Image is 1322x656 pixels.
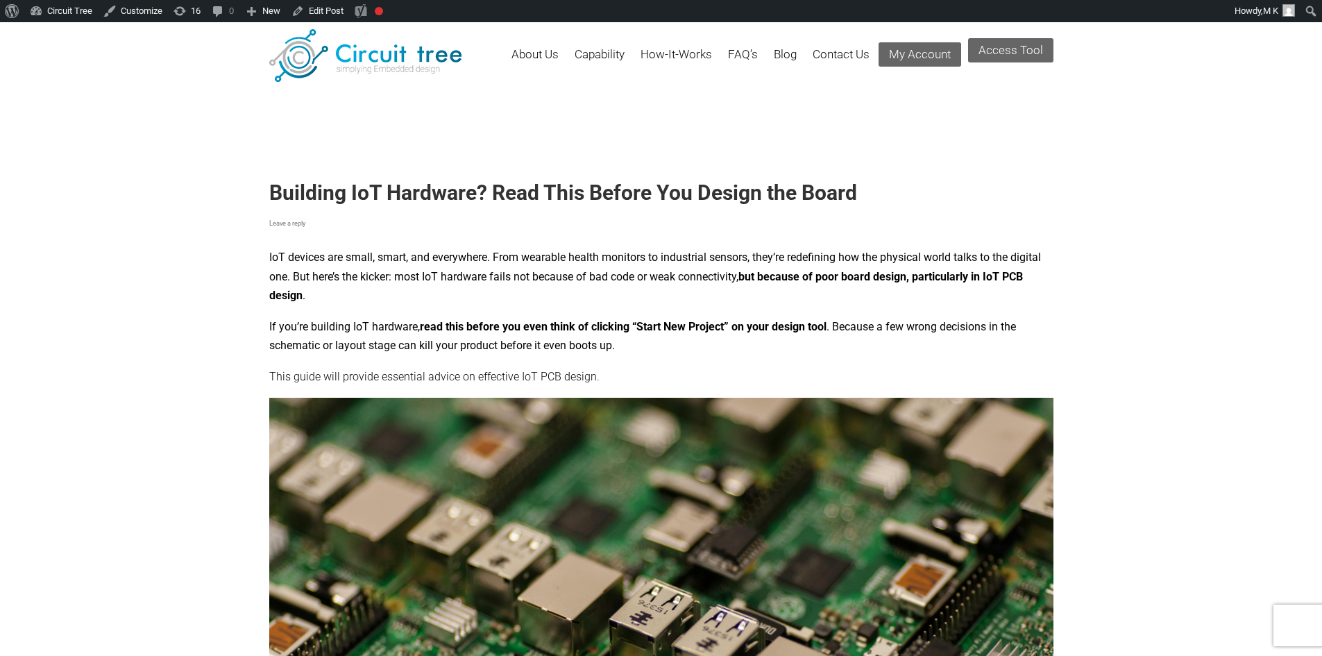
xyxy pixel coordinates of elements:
[375,7,383,15] div: Focus keyphrase not set
[269,367,1053,386] p: This guide will provide essential advice on effective IoT PCB design.
[511,38,559,83] a: About Us
[269,251,1041,283] span: IoT devices are small, smart, and everywhere. From wearable health monitors to industrial sensors...
[774,38,797,83] a: Blog
[575,38,625,83] a: Capability
[303,289,305,302] span: .
[1263,6,1278,16] span: M K
[269,320,420,333] span: If you’re building IoT hardware,
[422,270,738,283] span: IoT hardware fails not because of bad code or weak connectivity,
[728,38,758,83] a: FAQ’s
[269,180,1053,205] h1: Building IoT Hardware? Read This Before You Design the Board
[269,29,461,82] img: Circuit Tree
[269,219,305,227] a: Leave a reply
[968,38,1053,62] a: Access Tool
[641,38,712,83] a: How-It-Works
[420,320,827,333] b: read this before you even think of clicking “Start New Project” on your design tool
[879,42,961,67] a: My Account
[813,38,870,83] a: Contact Us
